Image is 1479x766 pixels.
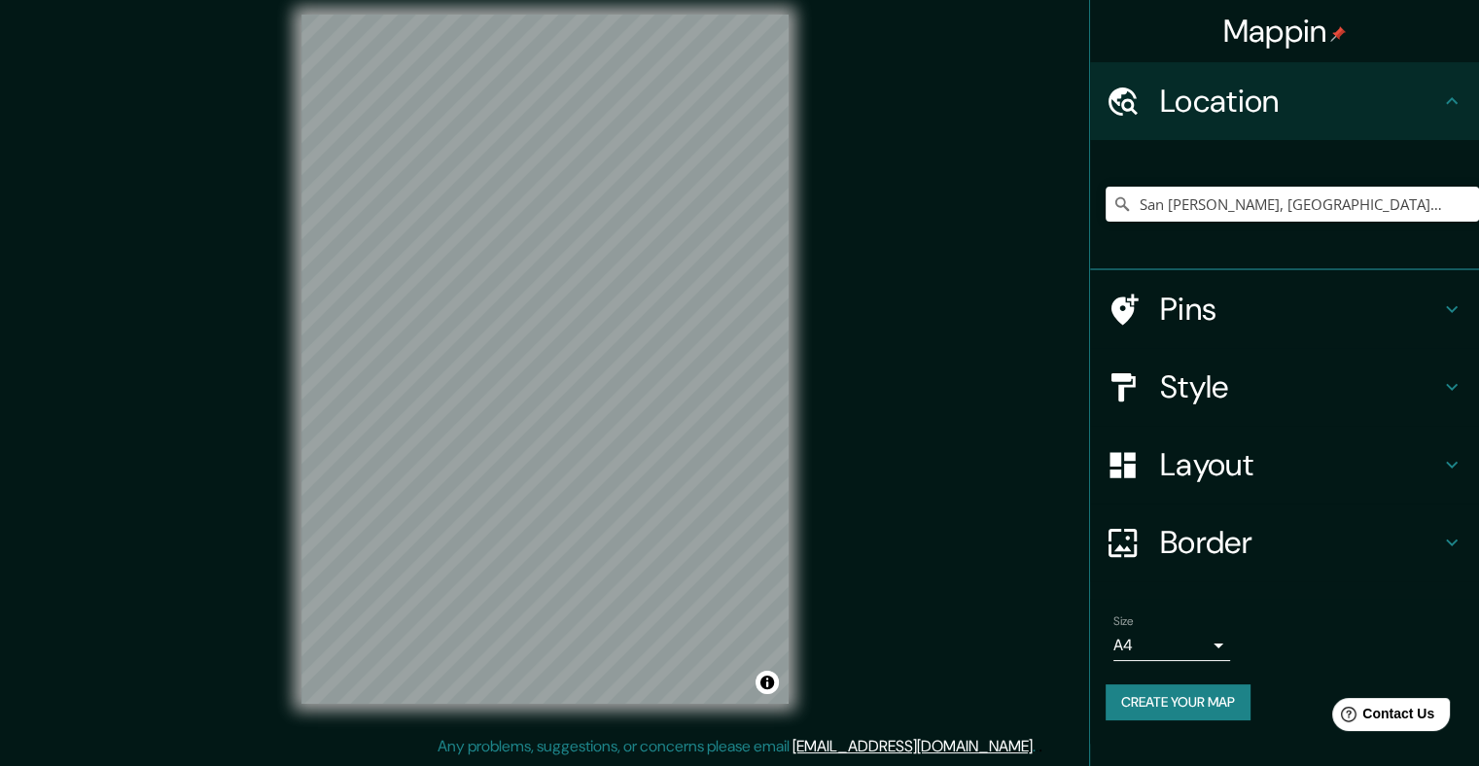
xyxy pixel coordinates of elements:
[1160,445,1440,484] h4: Layout
[1306,690,1458,745] iframe: Help widget launcher
[1090,270,1479,348] div: Pins
[1090,426,1479,504] div: Layout
[1090,62,1479,140] div: Location
[1160,290,1440,329] h4: Pins
[1113,613,1134,630] label: Size
[1106,684,1250,720] button: Create your map
[301,15,789,704] canvas: Map
[438,735,1036,758] p: Any problems, suggestions, or concerns please email .
[792,736,1033,756] a: [EMAIL_ADDRESS][DOMAIN_NAME]
[1090,504,1479,581] div: Border
[1330,26,1346,42] img: pin-icon.png
[1160,82,1440,121] h4: Location
[1160,367,1440,406] h4: Style
[1106,187,1479,222] input: Pick your city or area
[1036,735,1039,758] div: .
[1039,735,1042,758] div: .
[756,671,779,694] button: Toggle attribution
[1223,12,1347,51] h4: Mappin
[1090,348,1479,426] div: Style
[1160,523,1440,562] h4: Border
[1113,630,1230,661] div: A4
